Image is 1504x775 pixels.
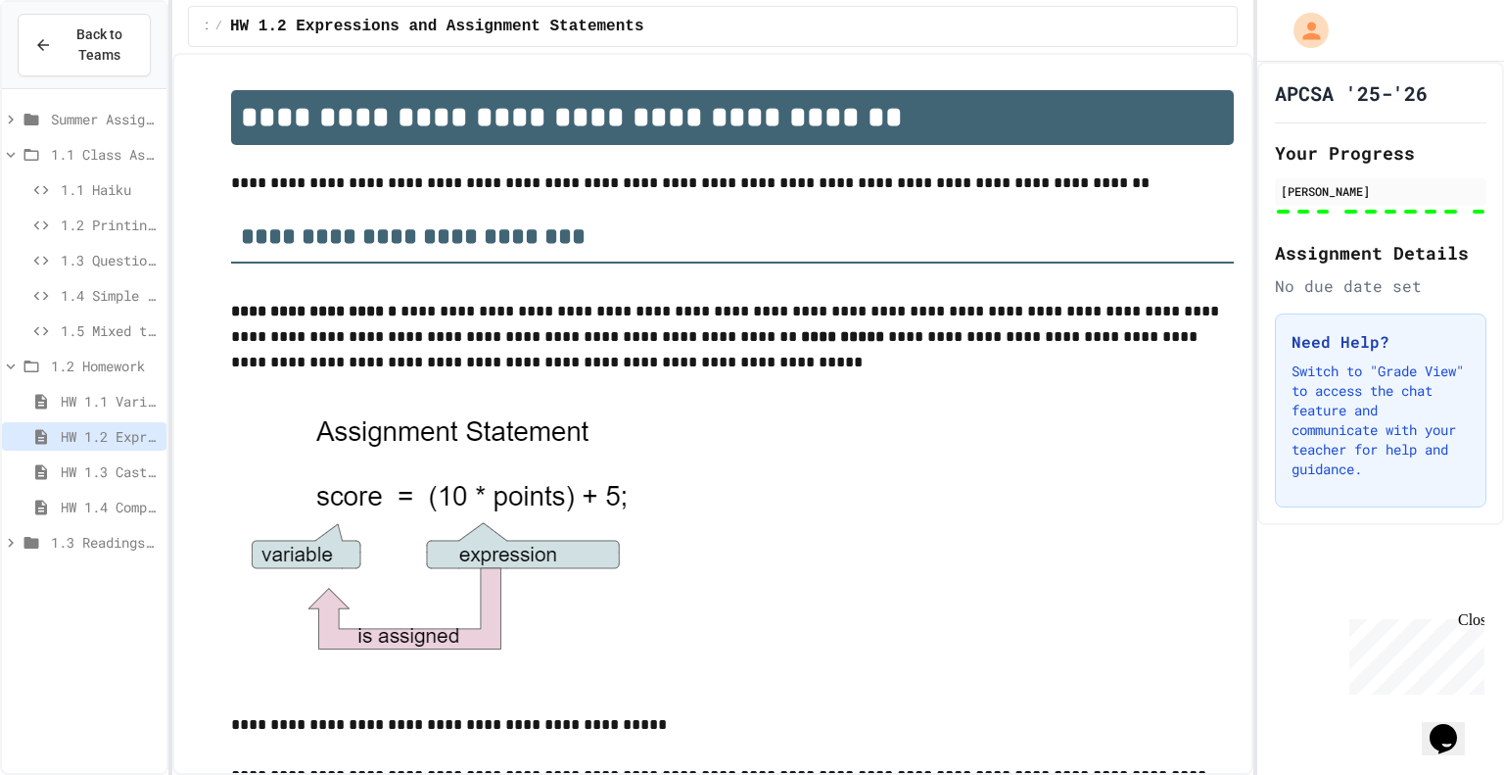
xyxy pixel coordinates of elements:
[1292,362,1470,479] p: Switch to "Grade View" to access the chat feature and communicate with your teacher for help and ...
[1292,330,1470,354] h3: Need Help?
[1422,697,1484,755] iframe: chat widget
[1341,611,1484,695] iframe: chat widget
[51,144,159,165] span: 1.1 Class Assignments
[1275,274,1486,298] div: No due date set
[8,8,135,124] div: Chat with us now!Close
[1281,182,1480,200] div: [PERSON_NAME]
[215,19,222,34] span: /
[61,461,159,482] span: HW 1.3 Casting and Ranges of Variables
[1273,8,1334,53] div: My Account
[64,24,134,66] span: Back to Teams
[61,391,159,412] span: HW 1.1 Variables and Data Types
[51,109,159,129] span: Summer Assignment
[61,497,159,517] span: HW 1.4 Compound Assignment Operators
[18,14,151,76] button: Back to Teams
[61,250,159,270] span: 1.3 Questionnaire
[51,532,159,553] span: 1.3 Readings & Additional Practice
[205,19,207,34] span: 1.2 Homework
[61,320,159,341] span: 1.5 Mixed to Improper to Mixed Fraction
[1275,139,1486,167] h2: Your Progress
[1275,79,1428,107] h1: APCSA '25-'26
[61,285,159,306] span: 1.4 Simple Addition
[61,426,159,447] span: HW 1.2 Expressions and Assignment Statements
[1275,239,1486,266] h2: Assignment Details
[61,179,159,200] span: 1.1 Haiku
[230,15,643,38] span: HW 1.2 Expressions and Assignment Statements
[61,215,159,235] span: 1.2 Printing Formatting
[51,356,159,376] span: 1.2 Homework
